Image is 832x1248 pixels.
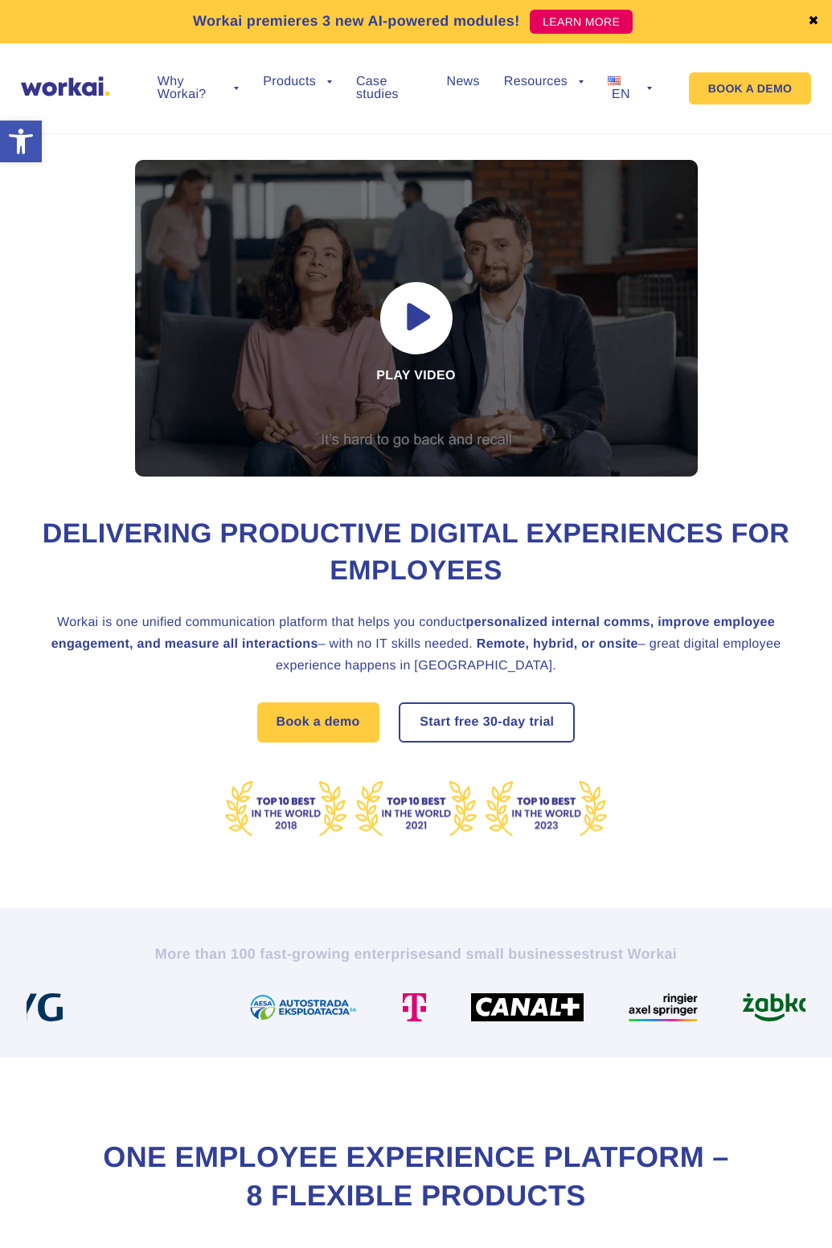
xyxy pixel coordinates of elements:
[435,946,589,962] i: and small businesses
[483,716,526,729] i: 30-day
[276,637,781,673] h2: – great digital employee experience happens in [GEOGRAPHIC_DATA].
[263,76,332,88] a: Products
[530,10,633,34] a: LEARN MORE
[612,88,630,101] span: EN
[808,15,819,28] a: ✖
[51,616,775,651] h2: Workai is one unified communication platform that helps you conduct – with no IT skills needed.
[27,944,806,964] h2: More than 100 fast-growing enterprises trust Workai
[504,76,584,88] a: Resources
[447,76,480,88] a: News
[689,72,811,104] a: BOOK A DEMO
[135,160,698,477] div: Play video
[477,637,638,651] strong: Remote, hybrid, or onsite
[356,76,423,101] a: Case studies
[158,76,239,101] a: Why Workai?
[257,702,379,743] a: Book a demo
[51,616,775,651] strong: personalized internal comms, improve employee engagement, and measure all interactions
[95,1138,738,1216] h2: One Employee Experience Platform – 8 flexible products
[193,10,520,32] p: Workai premieres 3 new AI-powered modules!
[400,704,573,741] a: Start free30-daytrial
[27,516,806,590] h1: Delivering Productive Digital Experiences for Employees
